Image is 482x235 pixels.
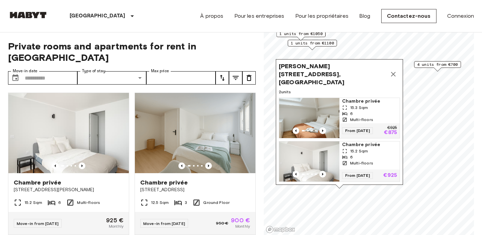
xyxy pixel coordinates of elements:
[350,117,373,123] span: Multi-floors
[216,71,229,85] button: tune
[350,160,373,166] span: Multi-floors
[359,12,371,20] a: Blog
[279,98,339,138] img: Marketing picture of unit FR-18-003-003-05
[8,12,48,18] img: Habyt
[231,217,250,223] span: 900 €
[293,171,299,178] button: Previous image
[77,200,100,206] span: Multi-floors
[276,30,326,41] div: Map marker
[319,171,326,178] button: Previous image
[106,217,124,223] span: 925 €
[295,12,348,20] a: Pour les propriétaires
[279,62,387,86] span: [PERSON_NAME][STREET_ADDRESS], [GEOGRAPHIC_DATA]
[384,130,397,135] p: €875
[151,200,169,206] span: 12.5 Sqm
[319,127,326,134] button: Previous image
[279,141,400,182] a: Marketing picture of unit FR-18-003-003-04Previous imagePrevious imageChambre privée15.2 Sqm6Mult...
[350,148,368,154] span: 15.2 Sqm
[229,71,242,85] button: tune
[266,226,295,233] a: Mapbox logo
[82,68,105,74] label: Type of stay
[383,173,397,178] p: €925
[178,162,185,169] button: Previous image
[8,93,129,173] img: Marketing picture of unit FR-18-003-003-04
[205,162,212,169] button: Previous image
[9,71,22,85] button: Choose date
[381,9,436,23] a: Contactez-nous
[276,59,403,189] div: Map marker
[58,200,61,206] span: 6
[279,89,400,95] span: 2 units
[242,71,256,85] button: tune
[140,187,250,193] span: [STREET_ADDRESS]
[203,200,230,206] span: Ground Floor
[342,98,397,105] span: Chambre privée
[14,179,61,187] span: Chambre privée
[288,40,337,50] div: Map marker
[216,220,228,226] span: 950 €
[143,221,185,226] span: Move-in from [DATE]
[293,127,299,134] button: Previous image
[342,127,373,134] span: From [DATE]
[387,126,397,130] p: €925
[350,154,353,160] span: 6
[234,12,285,20] a: Pour les entreprises
[279,98,400,138] a: Marketing picture of unit FR-18-003-003-05Previous imagePrevious imageChambre privée15.3 Sqm6Mult...
[185,200,187,206] span: 3
[447,12,474,20] a: Connexion
[279,31,323,37] span: 1 units from €1050
[235,223,250,229] span: Monthly
[24,200,42,206] span: 15.2 Sqm
[342,141,397,148] span: Chambre privée
[291,40,334,46] span: 1 units from €1100
[350,105,368,111] span: 15.3 Sqm
[279,141,339,182] img: Marketing picture of unit FR-18-003-003-04
[135,93,255,173] img: Marketing picture of unit FR-18-001-006-002
[14,187,124,193] span: [STREET_ADDRESS][PERSON_NAME]
[342,172,373,179] span: From [DATE]
[109,223,124,229] span: Monthly
[140,179,188,187] span: Chambre privée
[17,221,59,226] span: Move-in from [DATE]
[414,61,461,72] div: Map marker
[70,12,126,20] p: [GEOGRAPHIC_DATA]
[8,40,256,63] span: Private rooms and apartments for rent in [GEOGRAPHIC_DATA]
[13,68,37,74] label: Move-in date
[200,12,223,20] a: À propos
[8,93,129,235] a: Marketing picture of unit FR-18-003-003-04Previous imagePrevious imageChambre privée[STREET_ADDRE...
[79,162,85,169] button: Previous image
[417,62,458,68] span: 4 units from €700
[151,68,169,74] label: Max price
[350,111,353,117] span: 6
[135,93,256,235] a: Marketing picture of unit FR-18-001-006-002Previous imagePrevious imageChambre privée[STREET_ADDR...
[52,162,59,169] button: Previous image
